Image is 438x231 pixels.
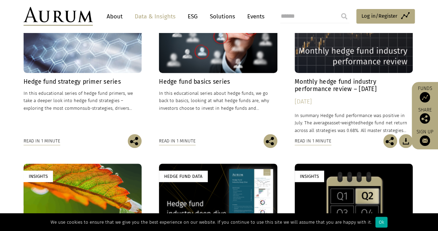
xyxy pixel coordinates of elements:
div: Hedge Fund Data [159,171,208,182]
p: In this educational series about hedge funds, we go back to basics, looking at what hedge funds a... [159,90,277,112]
div: Insights [295,171,324,182]
p: In this educational series of hedge fund primers, we take a deeper look into hedge fund strategie... [24,90,142,112]
h4: Hedge fund basics series [159,78,277,85]
a: Funds [415,85,435,102]
div: Read in 1 minute [24,137,60,145]
img: Share this post [128,134,142,148]
div: Share [415,108,435,124]
input: Submit [337,9,351,23]
span: Log in/Register [361,12,397,20]
a: Events [244,10,265,23]
a: Data & Insights [131,10,179,23]
h4: Monthly hedge fund industry performance review – [DATE] [295,78,413,93]
img: Share this post [383,134,397,148]
div: Read in 1 minute [295,137,331,145]
div: Ok [375,217,387,228]
img: Share this post [420,113,430,124]
span: sub-strategies [83,106,113,111]
a: Log in/Register [356,9,415,24]
h4: Hedge fund strategy primer series [24,78,142,85]
img: Access Funds [420,92,430,102]
div: Read in 1 minute [159,137,196,145]
img: Download Article [399,134,413,148]
a: Solutions [206,10,239,23]
img: Sign up to our newsletter [420,135,430,146]
img: Share this post [263,134,277,148]
div: [DATE] [295,97,413,107]
a: About [103,10,126,23]
span: asset-weighted [329,120,360,125]
a: Sign up [415,129,435,146]
img: Aurum [24,7,93,26]
div: Insights [24,171,53,182]
a: ESG [184,10,201,23]
p: In summary Hedge fund performance was positive in July. The average hedge fund net return across ... [295,112,413,134]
